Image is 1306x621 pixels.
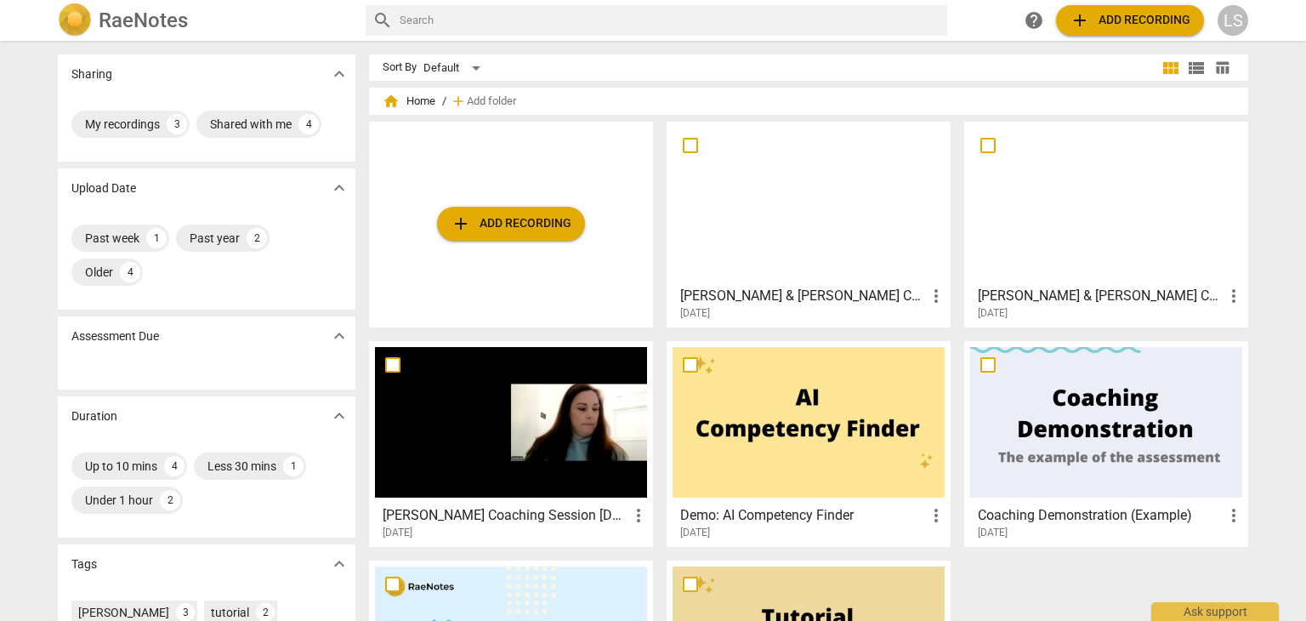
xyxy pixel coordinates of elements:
[673,128,945,320] a: [PERSON_NAME] & [PERSON_NAME] Coaching [DATE][DATE]
[329,326,349,346] span: expand_more
[673,347,945,539] a: Demo: AI Competency Finder[DATE]
[970,347,1242,539] a: Coaching Demonstration (Example)[DATE]
[160,490,180,510] div: 2
[383,61,417,74] div: Sort By
[372,10,393,31] span: search
[164,456,185,476] div: 4
[58,3,92,37] img: Logo
[71,179,136,197] p: Upload Date
[329,554,349,574] span: expand_more
[85,458,157,475] div: Up to 10 mins
[247,228,267,248] div: 2
[326,403,352,429] button: Show more
[978,306,1008,321] span: [DATE]
[207,458,276,475] div: Less 30 mins
[978,286,1224,306] h3: Laura & Donna Coaching
[680,306,710,321] span: [DATE]
[85,492,153,509] div: Under 1 hour
[85,116,160,133] div: My recordings
[970,128,1242,320] a: [PERSON_NAME] & [PERSON_NAME] Coaching[DATE]
[283,456,304,476] div: 1
[329,406,349,426] span: expand_more
[329,64,349,84] span: expand_more
[210,116,292,133] div: Shared with me
[467,95,516,108] span: Add folder
[437,207,585,241] button: Upload
[58,3,352,37] a: LogoRaeNotes
[383,526,412,540] span: [DATE]
[71,407,117,425] p: Duration
[383,93,400,110] span: home
[1056,5,1204,36] button: Upload
[375,347,647,539] a: [PERSON_NAME] Coaching Session [DATE][DATE]
[451,214,471,234] span: add
[71,328,159,345] p: Assessment Due
[926,286,946,306] span: more_vert
[326,323,352,349] button: Show more
[326,61,352,87] button: Show more
[978,526,1008,540] span: [DATE]
[680,505,926,526] h3: Demo: AI Competency Finder
[326,551,352,577] button: Show more
[71,555,97,573] p: Tags
[78,604,169,621] div: [PERSON_NAME]
[120,262,140,282] div: 4
[167,114,187,134] div: 3
[326,175,352,201] button: Show more
[85,264,113,281] div: Older
[99,9,188,32] h2: RaeNotes
[190,230,240,247] div: Past year
[71,66,112,83] p: Sharing
[1161,58,1181,78] span: view_module
[1186,58,1207,78] span: view_list
[383,505,628,526] h3: Laura Sayers Coaching Session April 9 2025
[423,54,486,82] div: Default
[451,214,571,234] span: Add recording
[211,604,249,621] div: tutorial
[1070,10,1090,31] span: add
[1184,55,1209,81] button: List view
[146,228,167,248] div: 1
[1224,286,1244,306] span: more_vert
[1070,10,1190,31] span: Add recording
[680,526,710,540] span: [DATE]
[978,505,1224,526] h3: Coaching Demonstration (Example)
[298,114,319,134] div: 4
[400,7,940,34] input: Search
[1024,10,1044,31] span: help
[450,93,467,110] span: add
[329,178,349,198] span: expand_more
[383,93,435,110] span: Home
[1151,602,1279,621] div: Ask support
[85,230,139,247] div: Past week
[926,505,946,526] span: more_vert
[1209,55,1235,81] button: Table view
[628,505,649,526] span: more_vert
[680,286,926,306] h3: Laura & Donna Coaching Sept 7 2025
[1158,55,1184,81] button: Tile view
[1214,60,1230,76] span: table_chart
[1218,5,1248,36] button: LS
[1019,5,1049,36] a: Help
[442,95,446,108] span: /
[1224,505,1244,526] span: more_vert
